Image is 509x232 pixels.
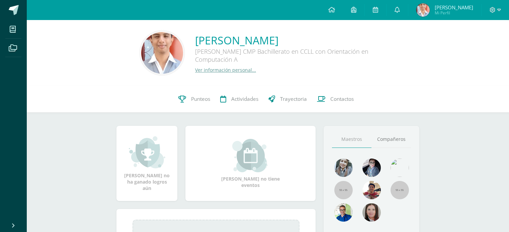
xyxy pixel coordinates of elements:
[416,3,430,17] img: 311b8cebe39389ba858d4b5aa0ec3d82.png
[280,95,307,102] span: Trayectoria
[263,86,312,112] a: Trayectoria
[215,86,263,112] a: Actividades
[435,10,473,16] span: Mi Perfil
[334,181,353,199] img: 55x55
[195,47,396,67] div: [PERSON_NAME] CMP Bachillerato en CCLL con Orientación en Computación A
[362,181,381,199] img: 11152eb22ca3048aebc25a5ecf6973a7.png
[123,136,171,191] div: [PERSON_NAME] no ha ganado logros aún
[129,136,165,169] img: achievement_small.png
[312,86,359,112] a: Contactos
[391,181,409,199] img: 55x55
[391,159,409,177] img: c25c8a4a46aeab7e345bf0f34826bacf.png
[231,95,258,102] span: Actividades
[195,67,256,73] a: Ver información personal...
[435,4,473,11] span: [PERSON_NAME]
[334,203,353,222] img: 10741f48bcca31577cbcd80b61dad2f3.png
[141,32,183,74] img: fa665d475e4f42c067504d191cc2e371.png
[330,95,354,102] span: Contactos
[362,203,381,222] img: 67c3d6f6ad1c930a517675cdc903f95f.png
[232,139,269,172] img: event_small.png
[371,131,411,148] a: Compañeros
[362,159,381,177] img: b8baad08a0802a54ee139394226d2cf3.png
[217,139,284,188] div: [PERSON_NAME] no tiene eventos
[191,95,210,102] span: Punteos
[334,159,353,177] img: 45bd7986b8947ad7e5894cbc9b781108.png
[332,131,371,148] a: Maestros
[195,33,396,47] a: [PERSON_NAME]
[173,86,215,112] a: Punteos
